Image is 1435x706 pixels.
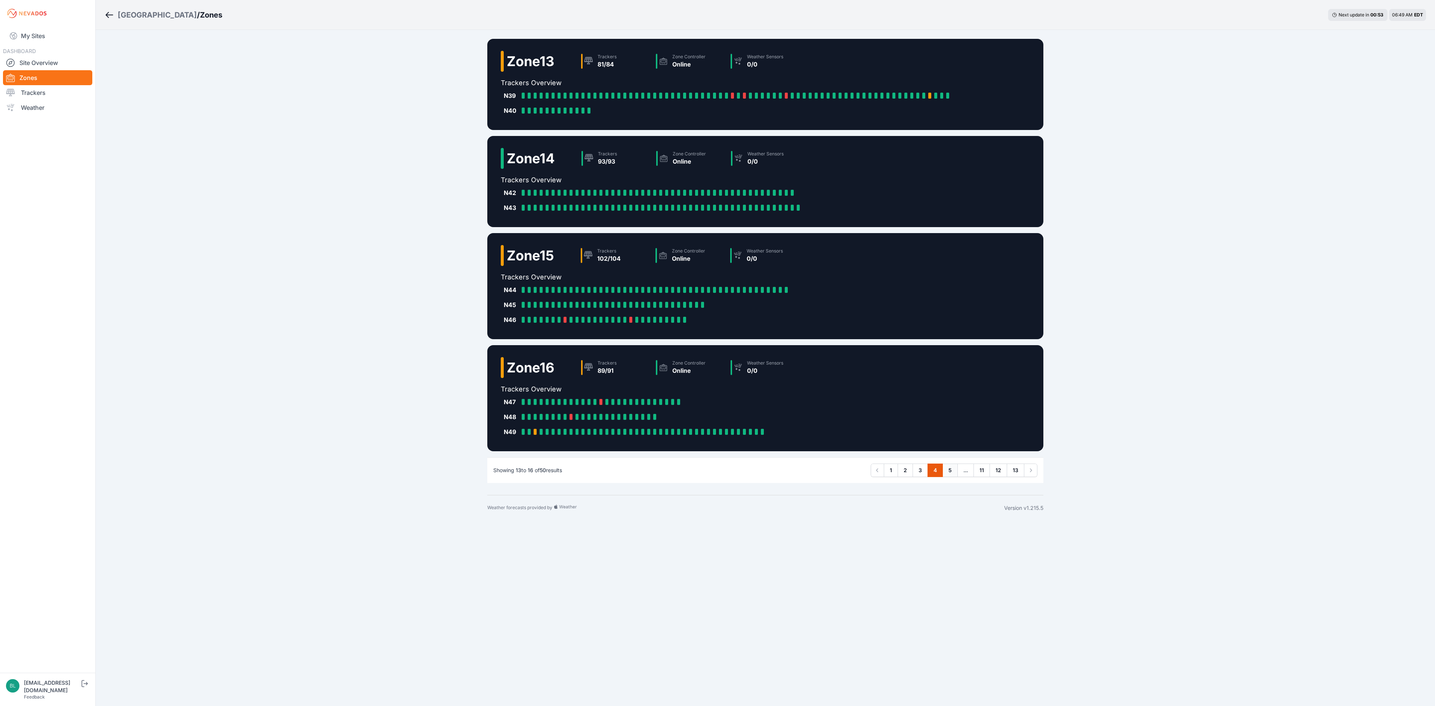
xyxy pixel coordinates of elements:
[1004,504,1043,512] div: Version v1.215.5
[898,464,913,477] a: 2
[578,357,653,378] a: Trackers89/91
[118,10,197,20] a: [GEOGRAPHIC_DATA]
[1007,464,1024,477] a: 13
[1414,12,1423,18] span: EDT
[673,157,706,166] div: Online
[3,85,92,100] a: Trackers
[540,467,546,473] span: 50
[598,157,617,166] div: 93/93
[504,427,519,436] div: N49
[598,360,617,366] div: Trackers
[504,91,519,100] div: N39
[747,60,783,69] div: 0/0
[487,504,1004,512] div: Weather forecasts provided by
[3,55,92,70] a: Site Overview
[3,100,92,115] a: Weather
[1370,12,1384,18] div: 00 : 53
[942,464,958,477] a: 5
[747,360,783,366] div: Weather Sensors
[501,384,802,394] h2: Trackers Overview
[672,360,706,366] div: Zone Controller
[727,245,802,266] a: Weather Sensors0/0
[597,248,621,254] div: Trackers
[501,78,955,88] h2: Trackers Overview
[747,54,783,60] div: Weather Sensors
[6,679,19,693] img: blippencott@invenergy.com
[928,464,943,477] a: 4
[747,366,783,375] div: 0/0
[507,151,555,166] h2: Zone 14
[747,157,784,166] div: 0/0
[528,467,533,473] span: 16
[1339,12,1369,18] span: Next update in
[197,10,200,20] span: /
[747,151,784,157] div: Weather Sensors
[728,51,802,72] a: Weather Sensors0/0
[504,300,519,309] div: N45
[507,248,554,263] h2: Zone 15
[1392,12,1413,18] span: 06:49 AM
[200,10,222,20] h3: Zones
[504,188,519,197] div: N42
[598,60,617,69] div: 81/84
[672,366,706,375] div: Online
[501,175,806,185] h2: Trackers Overview
[504,106,519,115] div: N40
[871,464,1037,477] nav: Pagination
[516,467,521,473] span: 13
[673,151,706,157] div: Zone Controller
[672,60,706,69] div: Online
[504,285,519,294] div: N44
[105,5,222,25] nav: Breadcrumb
[728,357,802,378] a: Weather Sensors0/0
[24,694,45,700] a: Feedback
[3,70,92,85] a: Zones
[3,27,92,45] a: My Sites
[598,151,617,157] div: Trackers
[672,54,706,60] div: Zone Controller
[884,464,898,477] a: 1
[507,54,554,69] h2: Zone 13
[504,203,519,212] div: N43
[747,254,783,263] div: 0/0
[913,464,928,477] a: 3
[747,248,783,254] div: Weather Sensors
[504,397,519,406] div: N47
[504,412,519,421] div: N48
[493,467,562,474] p: Showing to of results
[3,48,36,54] span: DASHBOARD
[957,464,974,477] span: ...
[597,254,621,263] div: 102/104
[6,7,48,19] img: Nevados
[598,54,617,60] div: Trackers
[973,464,990,477] a: 11
[504,315,519,324] div: N46
[501,272,802,282] h2: Trackers Overview
[507,360,554,375] h2: Zone 16
[672,254,705,263] div: Online
[672,248,705,254] div: Zone Controller
[598,366,617,375] div: 89/91
[24,679,80,694] div: [EMAIL_ADDRESS][DOMAIN_NAME]
[578,245,652,266] a: Trackers102/104
[578,51,653,72] a: Trackers81/84
[990,464,1007,477] a: 12
[578,148,653,169] a: Trackers93/93
[728,148,803,169] a: Weather Sensors0/0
